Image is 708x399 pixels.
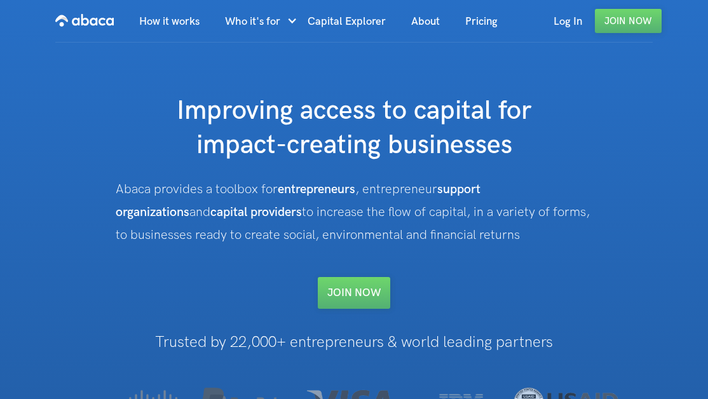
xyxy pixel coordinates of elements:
h1: Trusted by 22,000+ entrepreneurs & world leading partners [106,334,602,351]
strong: capital providers [210,205,302,220]
a: Join NOW [318,277,390,309]
strong: entrepreneurs [278,182,355,197]
h1: Improving access to capital for impact-creating businesses [106,94,602,163]
a: Join Now [595,9,662,33]
img: Abaca logo [55,10,114,30]
div: Abaca provides a toolbox for , entrepreneur and to increase the flow of capital, in a variety of ... [116,178,592,247]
